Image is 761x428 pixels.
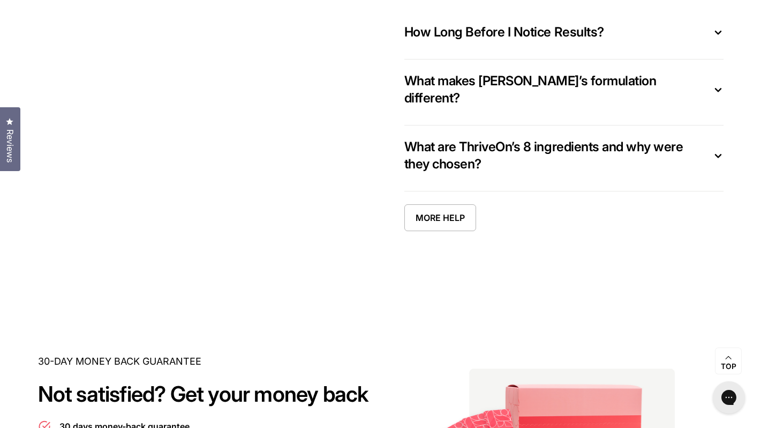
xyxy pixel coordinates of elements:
[3,129,17,163] span: Reviews
[404,138,724,178] button: What are ThriveOn’s 8 ingredients and why were they chosen?
[404,72,706,107] span: What makes [PERSON_NAME]’s formulation different?
[404,204,476,231] a: MORE HELP
[38,381,368,407] h2: Not satisfied? Get your money back
[721,362,736,372] span: Top
[404,24,604,41] span: How Long Before I Notice Results?
[404,24,724,46] button: How Long Before I Notice Results?
[404,138,706,173] span: What are ThriveOn’s 8 ingredients and why were they chosen?
[707,378,750,417] iframe: Gorgias live chat messenger
[38,355,368,368] p: 30-DAY MONEY BACK GUARANTEE
[404,72,724,112] button: What makes [PERSON_NAME]’s formulation different?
